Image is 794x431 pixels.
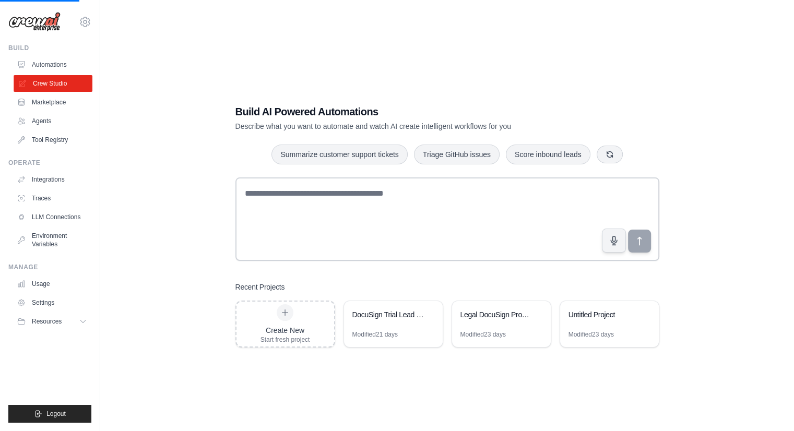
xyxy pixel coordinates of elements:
a: Agents [13,113,91,129]
div: Untitled Project [568,309,640,320]
a: Crew Studio [14,75,92,92]
a: Traces [13,190,91,207]
a: Usage [13,276,91,292]
span: Resources [32,317,62,326]
a: Settings [13,294,91,311]
div: Modified 23 days [460,330,506,339]
button: Summarize customer support tickets [271,145,407,164]
a: Automations [13,56,91,73]
button: Score inbound leads [506,145,590,164]
h1: Build AI Powered Automations [235,104,586,119]
div: Operate [8,159,91,167]
div: Modified 21 days [352,330,398,339]
button: Resources [13,313,91,330]
a: LLM Connections [13,209,91,225]
button: Get new suggestions [597,146,623,163]
img: Logo [8,12,61,32]
button: Click to speak your automation idea [602,229,626,253]
div: Legal DocuSign Prospect Email Generator [460,309,532,320]
a: Marketplace [13,94,91,111]
div: Create New [260,325,310,336]
span: Logout [46,410,66,418]
p: Describe what you want to automate and watch AI create intelligent workflows for you [235,121,586,131]
div: Start fresh project [260,336,310,344]
button: Logout [8,405,91,423]
a: Integrations [13,171,91,188]
div: Manage [8,263,91,271]
div: DocuSign Trial Lead Email Campaign [352,309,424,320]
div: Build [8,44,91,52]
a: Environment Variables [13,228,91,253]
button: Triage GitHub issues [414,145,500,164]
div: Modified 23 days [568,330,614,339]
iframe: Chat Widget [742,381,794,431]
a: Tool Registry [13,131,91,148]
h3: Recent Projects [235,282,285,292]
